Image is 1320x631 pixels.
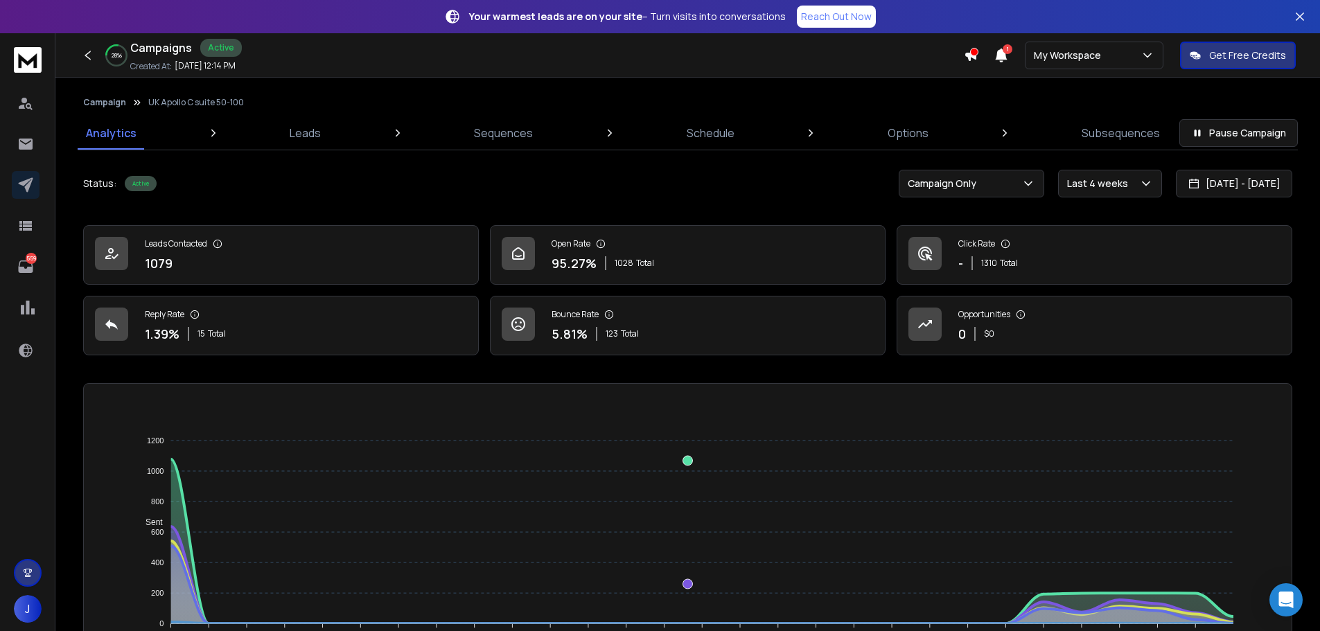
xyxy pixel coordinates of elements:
[552,324,588,344] p: 5.81 %
[466,116,541,150] a: Sequences
[197,328,205,339] span: 15
[200,39,242,57] div: Active
[552,309,599,320] p: Bounce Rate
[981,258,997,269] span: 1310
[290,125,321,141] p: Leads
[801,10,872,24] p: Reach Out Now
[469,10,642,23] strong: Your warmest leads are on your site
[125,176,157,191] div: Active
[636,258,654,269] span: Total
[1000,258,1018,269] span: Total
[1073,116,1168,150] a: Subsequences
[148,97,244,108] p: UK Apollo C suite 50-100
[86,125,137,141] p: Analytics
[12,253,39,281] a: 559
[151,497,164,506] tspan: 800
[1082,125,1160,141] p: Subsequences
[26,253,37,264] p: 559
[1179,119,1298,147] button: Pause Campaign
[1269,583,1303,616] div: Open Intercom Messenger
[14,47,42,73] img: logo
[897,225,1292,285] a: Click Rate-1310Total
[958,324,966,344] p: 0
[888,125,929,141] p: Options
[145,238,207,249] p: Leads Contacted
[908,177,982,190] p: Campaign Only
[145,254,173,273] p: 1079
[159,619,164,628] tspan: 0
[1003,44,1012,54] span: 1
[151,589,164,597] tspan: 200
[78,116,145,150] a: Analytics
[797,6,876,28] a: Reach Out Now
[130,61,172,72] p: Created At:
[147,436,164,445] tspan: 1200
[678,116,743,150] a: Schedule
[984,328,994,339] p: $ 0
[958,238,995,249] p: Click Rate
[145,309,184,320] p: Reply Rate
[14,595,42,623] button: J
[621,328,639,339] span: Total
[83,177,116,190] p: Status:
[147,467,164,475] tspan: 1000
[175,60,236,71] p: [DATE] 12:14 PM
[490,225,886,285] a: Open Rate95.27%1028Total
[151,528,164,536] tspan: 600
[83,296,479,355] a: Reply Rate1.39%15Total
[958,254,963,273] p: -
[615,258,633,269] span: 1028
[687,125,734,141] p: Schedule
[145,324,179,344] p: 1.39 %
[1067,177,1134,190] p: Last 4 weeks
[490,296,886,355] a: Bounce Rate5.81%123Total
[552,254,597,273] p: 95.27 %
[879,116,937,150] a: Options
[135,517,163,527] span: Sent
[83,97,126,108] button: Campaign
[552,238,590,249] p: Open Rate
[606,328,618,339] span: 123
[112,51,122,60] p: 28 %
[83,225,479,285] a: Leads Contacted1079
[1034,48,1107,62] p: My Workspace
[281,116,329,150] a: Leads
[151,558,164,567] tspan: 400
[1209,48,1286,62] p: Get Free Credits
[1176,170,1292,197] button: [DATE] - [DATE]
[897,296,1292,355] a: Opportunities0$0
[1180,42,1296,69] button: Get Free Credits
[474,125,533,141] p: Sequences
[130,39,192,56] h1: Campaigns
[958,309,1010,320] p: Opportunities
[469,10,786,24] p: – Turn visits into conversations
[208,328,226,339] span: Total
